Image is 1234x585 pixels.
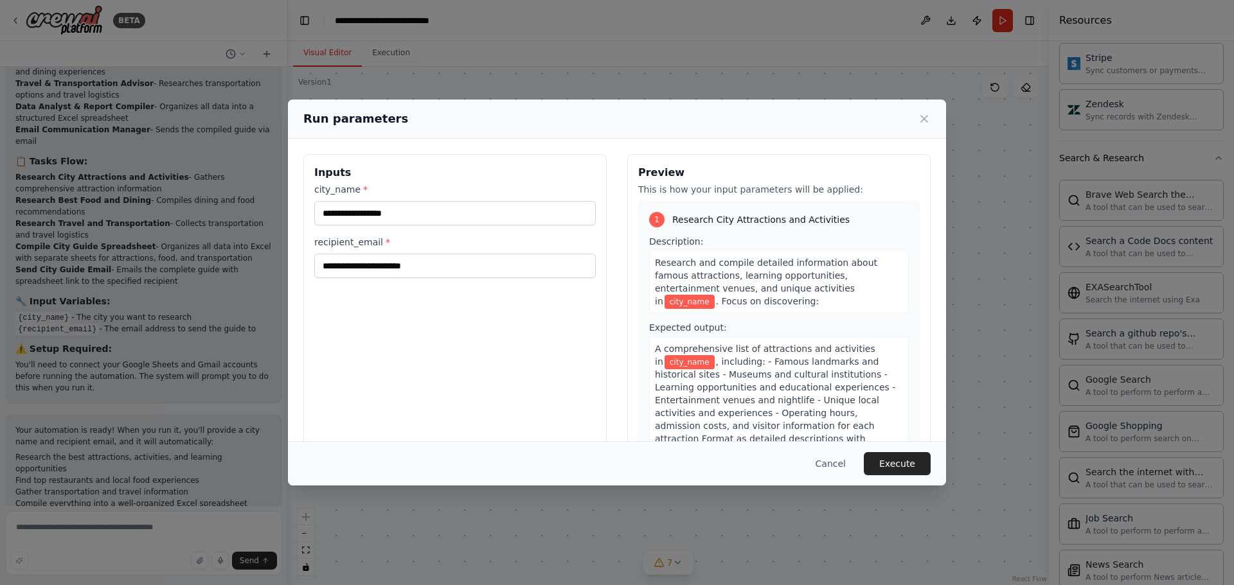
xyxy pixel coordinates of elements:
[638,183,920,196] p: This is how your input parameters will be applied:
[638,165,920,180] h3: Preview
[314,165,596,180] h3: Inputs
[716,296,819,306] span: . Focus on discovering:
[314,236,596,249] label: recipient_email
[864,452,931,475] button: Execute
[649,212,665,227] div: 1
[655,344,875,367] span: A comprehensive list of attractions and activities in
[665,295,715,309] span: Variable: city_name
[303,110,408,128] h2: Run parameters
[649,322,727,333] span: Expected output:
[655,356,895,457] span: , including: - Famous landmarks and historical sites - Museums and cultural institutions - Learni...
[672,213,850,226] span: Research City Attractions and Activities
[665,355,715,369] span: Variable: city_name
[655,258,877,306] span: Research and compile detailed information about famous attractions, learning opportunities, enter...
[649,236,703,247] span: Description:
[314,183,596,196] label: city_name
[805,452,856,475] button: Cancel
